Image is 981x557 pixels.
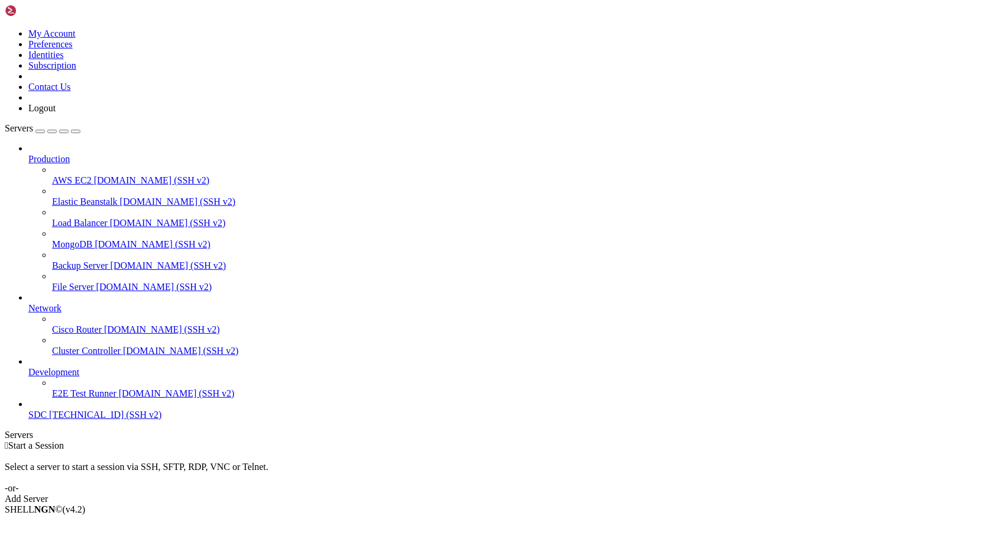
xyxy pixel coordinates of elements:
a: File Server [DOMAIN_NAME] (SSH v2) [52,282,976,292]
span: [DOMAIN_NAME] (SSH v2) [95,239,211,249]
span: Cluster Controller [52,346,121,356]
a: Contact Us [28,82,71,92]
span: [DOMAIN_NAME] (SSH v2) [110,218,226,228]
a: My Account [28,28,76,38]
span: Load Balancer [52,218,108,228]
a: MongoDB [DOMAIN_NAME] (SSH v2) [52,239,976,250]
a: Identities [28,50,64,60]
li: Elastic Beanstalk [DOMAIN_NAME] (SSH v2) [52,186,976,207]
span: [TECHNICAL_ID] (SSH v2) [49,410,161,420]
span: Servers [5,123,33,133]
a: Network [28,303,976,314]
li: Development [28,356,976,399]
li: Cisco Router [DOMAIN_NAME] (SSH v2) [52,314,976,335]
li: Network [28,292,976,356]
a: SDC [TECHNICAL_ID] (SSH v2) [28,410,976,420]
img: Shellngn [5,5,73,17]
div: Servers [5,430,976,440]
li: Load Balancer [DOMAIN_NAME] (SSH v2) [52,207,976,228]
span: E2E Test Runner [52,388,116,398]
span: AWS EC2 [52,175,92,185]
span: Production [28,154,70,164]
li: File Server [DOMAIN_NAME] (SSH v2) [52,271,976,292]
li: MongoDB [DOMAIN_NAME] (SSH v2) [52,228,976,250]
span: Backup Server [52,260,108,271]
a: Production [28,154,976,165]
span: Cisco Router [52,324,102,334]
a: Development [28,367,976,378]
li: Production [28,143,976,292]
b: NGN [34,504,56,514]
span: [DOMAIN_NAME] (SSH v2) [123,346,239,356]
span: [DOMAIN_NAME] (SSH v2) [104,324,220,334]
span: SDC [28,410,47,420]
span: Start a Session [8,440,64,450]
span: Development [28,367,79,377]
span: [DOMAIN_NAME] (SSH v2) [96,282,212,292]
a: Load Balancer [DOMAIN_NAME] (SSH v2) [52,218,976,228]
div: Add Server [5,494,976,504]
li: AWS EC2 [DOMAIN_NAME] (SSH v2) [52,165,976,186]
a: Cluster Controller [DOMAIN_NAME] (SSH v2) [52,346,976,356]
a: Cisco Router [DOMAIN_NAME] (SSH v2) [52,324,976,335]
li: Backup Server [DOMAIN_NAME] (SSH v2) [52,250,976,271]
li: SDC [TECHNICAL_ID] (SSH v2) [28,399,976,420]
a: Elastic Beanstalk [DOMAIN_NAME] (SSH v2) [52,197,976,207]
span: 4.2.0 [63,504,86,514]
a: E2E Test Runner [DOMAIN_NAME] (SSH v2) [52,388,976,399]
span: MongoDB [52,239,92,249]
span: [DOMAIN_NAME] (SSH v2) [120,197,236,207]
a: Preferences [28,39,73,49]
li: E2E Test Runner [DOMAIN_NAME] (SSH v2) [52,378,976,399]
span: Elastic Beanstalk [52,197,118,207]
span: File Server [52,282,94,292]
div: Select a server to start a session via SSH, SFTP, RDP, VNC or Telnet. -or- [5,451,976,494]
a: Backup Server [DOMAIN_NAME] (SSH v2) [52,260,976,271]
li: Cluster Controller [DOMAIN_NAME] (SSH v2) [52,335,976,356]
span: [DOMAIN_NAME] (SSH v2) [119,388,235,398]
a: Subscription [28,60,76,70]
a: AWS EC2 [DOMAIN_NAME] (SSH v2) [52,175,976,186]
span:  [5,440,8,450]
a: Servers [5,123,80,133]
span: Network [28,303,61,313]
a: Logout [28,103,56,113]
span: [DOMAIN_NAME] (SSH v2) [94,175,210,185]
span: [DOMAIN_NAME] (SSH v2) [111,260,226,271]
span: SHELL © [5,504,85,514]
